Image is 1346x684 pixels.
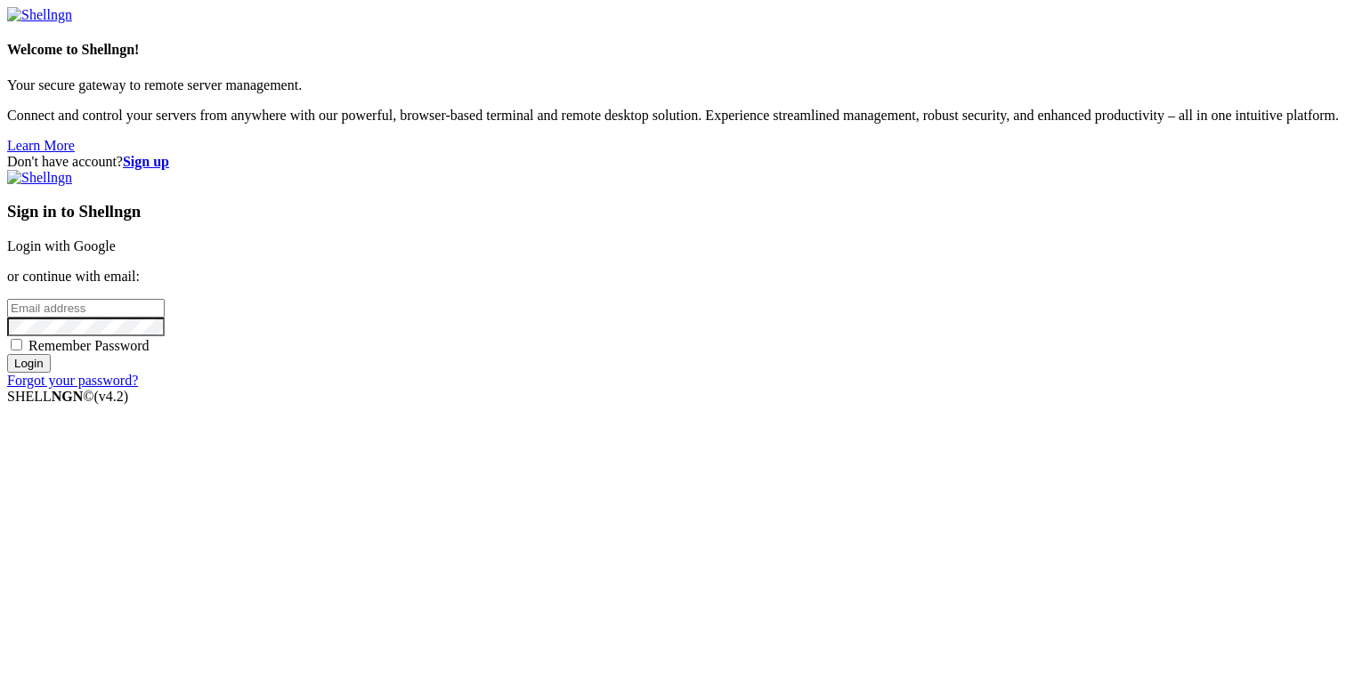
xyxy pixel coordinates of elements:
[7,154,1339,170] div: Don't have account?
[28,338,150,353] span: Remember Password
[7,7,72,23] img: Shellngn
[7,238,116,253] a: Login with Google
[7,269,1339,285] p: or continue with email:
[7,77,1339,93] p: Your secure gateway to remote server management.
[7,373,138,388] a: Forgot your password?
[94,389,129,404] span: 4.2.0
[123,154,169,169] a: Sign up
[7,170,72,186] img: Shellngn
[7,299,165,318] input: Email address
[7,389,128,404] span: SHELL ©
[7,354,51,373] input: Login
[52,389,84,404] b: NGN
[7,108,1339,124] p: Connect and control your servers from anywhere with our powerful, browser-based terminal and remo...
[7,138,75,153] a: Learn More
[11,339,22,350] input: Remember Password
[7,42,1339,58] h4: Welcome to Shellngn!
[7,202,1339,221] h3: Sign in to Shellngn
